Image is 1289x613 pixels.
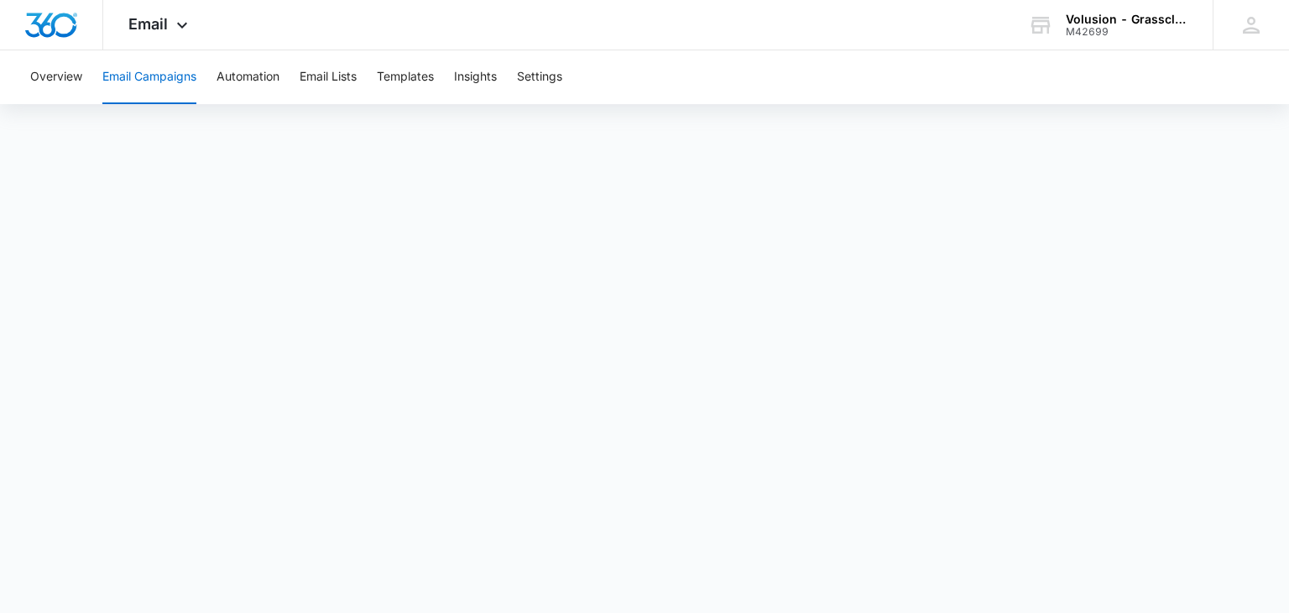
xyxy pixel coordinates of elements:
[1066,13,1188,26] div: account name
[128,15,168,33] span: Email
[30,50,82,104] button: Overview
[377,50,434,104] button: Templates
[102,50,196,104] button: Email Campaigns
[217,50,279,104] button: Automation
[454,50,497,104] button: Insights
[300,50,357,104] button: Email Lists
[1066,26,1188,38] div: account id
[517,50,562,104] button: Settings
